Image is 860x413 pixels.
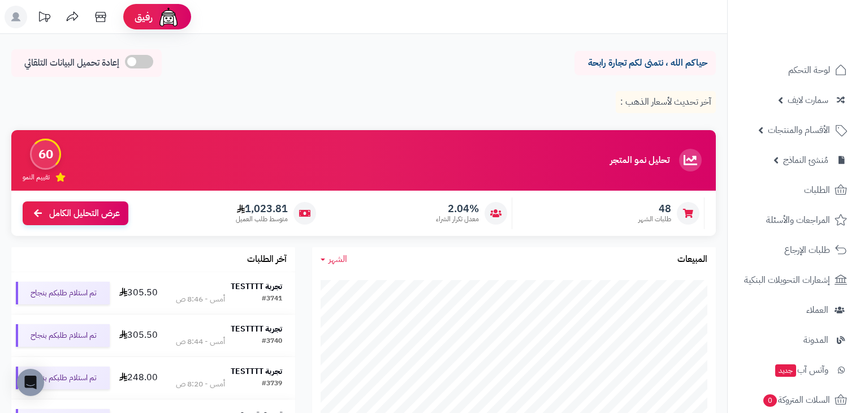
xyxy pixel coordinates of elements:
[766,212,830,228] span: المراجعات والأسئلة
[788,92,828,108] span: سمارت لايف
[176,336,225,347] div: أمس - 8:44 ص
[436,203,479,215] span: 2.04%
[638,203,671,215] span: 48
[734,296,853,324] a: العملاء
[231,323,282,335] strong: تجربة TESTTTT
[176,378,225,390] div: أمس - 8:20 ص
[16,367,110,389] div: تم استلام طلبكم بنجاح
[262,294,282,305] div: #3741
[16,282,110,304] div: تم استلام طلبكم بنجاح
[734,206,853,234] a: المراجعات والأسئلة
[784,242,830,258] span: طلبات الإرجاع
[804,182,830,198] span: الطلبات
[775,364,796,377] span: جديد
[788,62,830,78] span: لوحة التحكم
[24,57,119,70] span: إعادة تحميل البيانات التلقائي
[734,356,853,384] a: وآتس آبجديد
[436,214,479,224] span: معدل تكرار الشراء
[677,255,707,265] h3: المبيعات
[734,326,853,354] a: المدونة
[114,272,163,314] td: 305.50
[762,392,830,408] span: السلات المتروكة
[231,365,282,377] strong: تجربة TESTTTT
[49,207,120,220] span: عرض التحليل الكامل
[806,302,828,318] span: العملاء
[135,10,153,24] span: رفيق
[236,214,288,224] span: متوسط طلب العميل
[262,336,282,347] div: #3740
[783,8,849,32] img: logo-2.png
[616,91,716,113] p: آخر تحديث لأسعار الذهب :
[638,214,671,224] span: طلبات الشهر
[30,6,58,31] a: تحديثات المنصة
[247,255,287,265] h3: آخر الطلبات
[114,357,163,399] td: 248.00
[768,122,830,138] span: الأقسام والمنتجات
[23,173,50,182] span: تقييم النمو
[262,378,282,390] div: #3739
[236,203,288,215] span: 1,023.81
[329,252,347,266] span: الشهر
[763,394,777,407] span: 0
[783,152,828,168] span: مُنشئ النماذج
[23,201,128,226] a: عرض التحليل الكامل
[803,332,828,348] span: المدونة
[16,324,110,347] div: تم استلام طلبكم بنجاح
[734,266,853,294] a: إشعارات التحويلات البنكية
[321,253,347,266] a: الشهر
[734,177,853,204] a: الطلبات
[176,294,225,305] div: أمس - 8:46 ص
[734,57,853,84] a: لوحة التحكم
[157,6,180,28] img: ai-face.png
[610,156,669,166] h3: تحليل نمو المتجر
[774,362,828,378] span: وآتس آب
[744,272,830,288] span: إشعارات التحويلات البنكية
[231,281,282,292] strong: تجربة TESTTTT
[17,369,44,396] div: Open Intercom Messenger
[583,57,707,70] p: حياكم الله ، نتمنى لكم تجارة رابحة
[734,236,853,264] a: طلبات الإرجاع
[114,315,163,356] td: 305.50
